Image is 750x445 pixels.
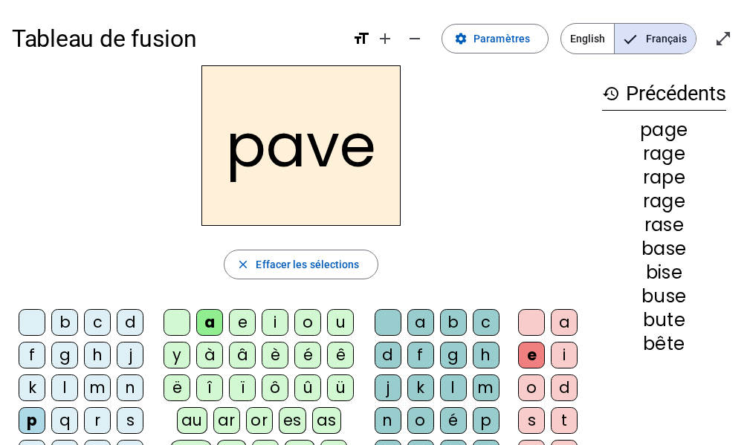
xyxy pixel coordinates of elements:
[294,374,321,401] div: û
[229,374,256,401] div: ï
[375,407,401,434] div: n
[375,342,401,368] div: d
[407,407,434,434] div: o
[224,250,378,279] button: Effacer les sélections
[327,374,354,401] div: ü
[454,32,468,45] mat-icon: settings
[196,309,223,336] div: a
[370,24,400,53] button: Augmenter la taille de la police
[229,309,256,336] div: e
[376,30,394,48] mat-icon: add
[602,288,726,305] div: buse
[164,342,190,368] div: y
[407,342,434,368] div: f
[473,309,500,336] div: c
[51,407,78,434] div: q
[442,24,549,53] button: Paramètres
[602,240,726,258] div: base
[279,407,306,434] div: es
[84,342,111,368] div: h
[352,30,370,48] mat-icon: format_size
[602,335,726,353] div: bête
[84,374,111,401] div: m
[602,169,726,186] div: rape
[117,407,143,434] div: s
[518,407,545,434] div: s
[407,309,434,336] div: a
[602,121,726,139] div: page
[51,309,78,336] div: b
[51,374,78,401] div: l
[256,256,359,273] span: Effacer les sélections
[551,407,578,434] div: t
[473,342,500,368] div: h
[708,24,738,53] button: Entrer en plein écran
[714,30,732,48] mat-icon: open_in_full
[440,374,467,401] div: l
[473,374,500,401] div: m
[602,77,726,111] h3: Précédents
[602,311,726,329] div: bute
[327,342,354,368] div: ê
[560,23,696,54] mat-button-toggle-group: Language selection
[229,342,256,368] div: â
[19,374,45,401] div: k
[19,407,45,434] div: p
[246,407,273,434] div: or
[473,30,530,48] span: Paramètres
[294,342,321,368] div: é
[177,407,207,434] div: au
[551,342,578,368] div: i
[196,342,223,368] div: à
[551,374,578,401] div: d
[602,145,726,163] div: rage
[19,342,45,368] div: f
[602,192,726,210] div: rage
[262,309,288,336] div: i
[602,216,726,234] div: rase
[407,374,434,401] div: k
[615,24,696,53] span: Français
[602,264,726,282] div: bise
[84,407,111,434] div: r
[236,258,250,271] mat-icon: close
[602,85,620,103] mat-icon: history
[518,374,545,401] div: o
[84,309,111,336] div: c
[117,342,143,368] div: j
[12,15,340,62] h1: Tableau de fusion
[196,374,223,401] div: î
[262,342,288,368] div: è
[327,309,354,336] div: u
[518,342,545,368] div: e
[375,374,401,401] div: j
[213,407,240,434] div: ar
[440,407,467,434] div: é
[440,342,467,368] div: g
[117,309,143,336] div: d
[473,407,500,434] div: p
[440,309,467,336] div: b
[312,407,341,434] div: as
[51,342,78,368] div: g
[164,374,190,401] div: ë
[406,30,424,48] mat-icon: remove
[551,309,578,336] div: a
[201,65,401,226] h2: pave
[400,24,430,53] button: Diminuer la taille de la police
[117,374,143,401] div: n
[561,24,614,53] span: English
[262,374,288,401] div: ô
[294,309,321,336] div: o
